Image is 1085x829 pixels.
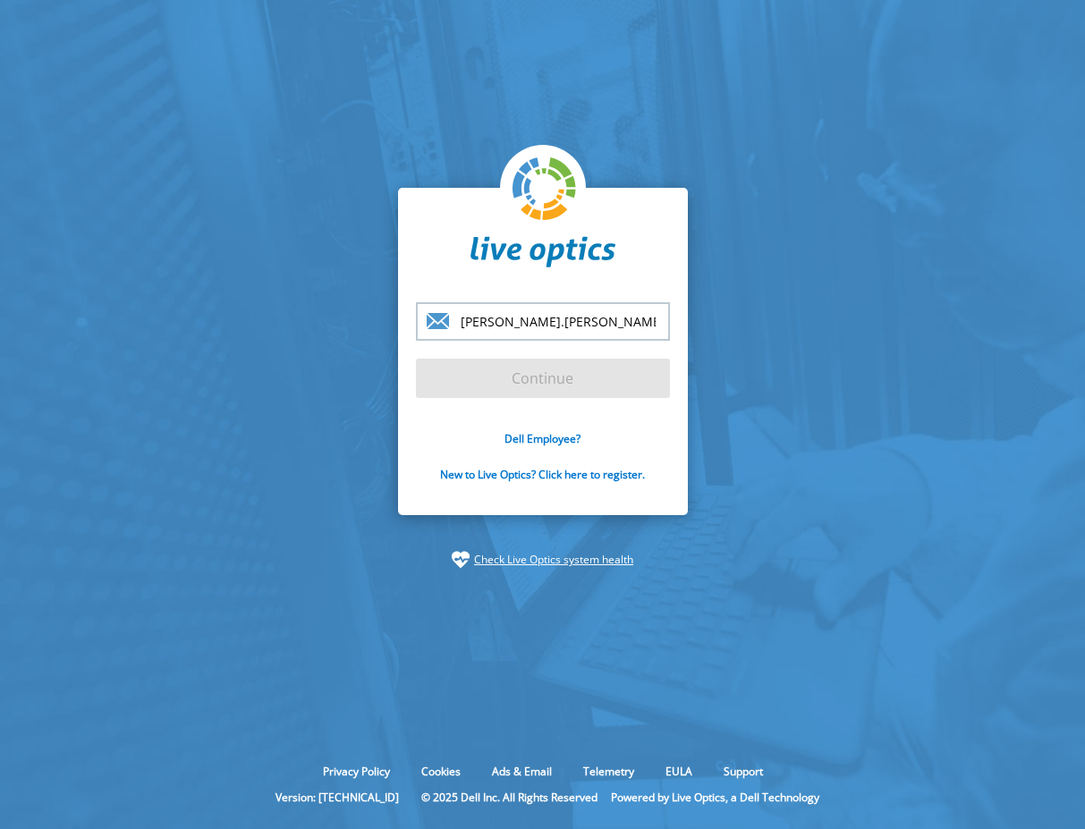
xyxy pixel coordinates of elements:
[416,302,670,341] input: email@address.com
[412,790,606,805] li: © 2025 Dell Inc. All Rights Reserved
[408,764,474,779] a: Cookies
[470,236,615,268] img: liveoptics-word.svg
[504,431,581,446] a: Dell Employee?
[452,551,470,569] img: status-check-icon.svg
[479,764,565,779] a: Ads & Email
[309,764,403,779] a: Privacy Policy
[611,790,819,805] li: Powered by Live Optics, a Dell Technology
[710,764,776,779] a: Support
[474,551,633,569] a: Check Live Optics system health
[440,467,645,482] a: New to Live Optics? Click here to register.
[570,764,648,779] a: Telemetry
[513,157,577,222] img: liveoptics-logo.svg
[652,764,706,779] a: EULA
[267,790,408,805] li: Version: [TECHNICAL_ID]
